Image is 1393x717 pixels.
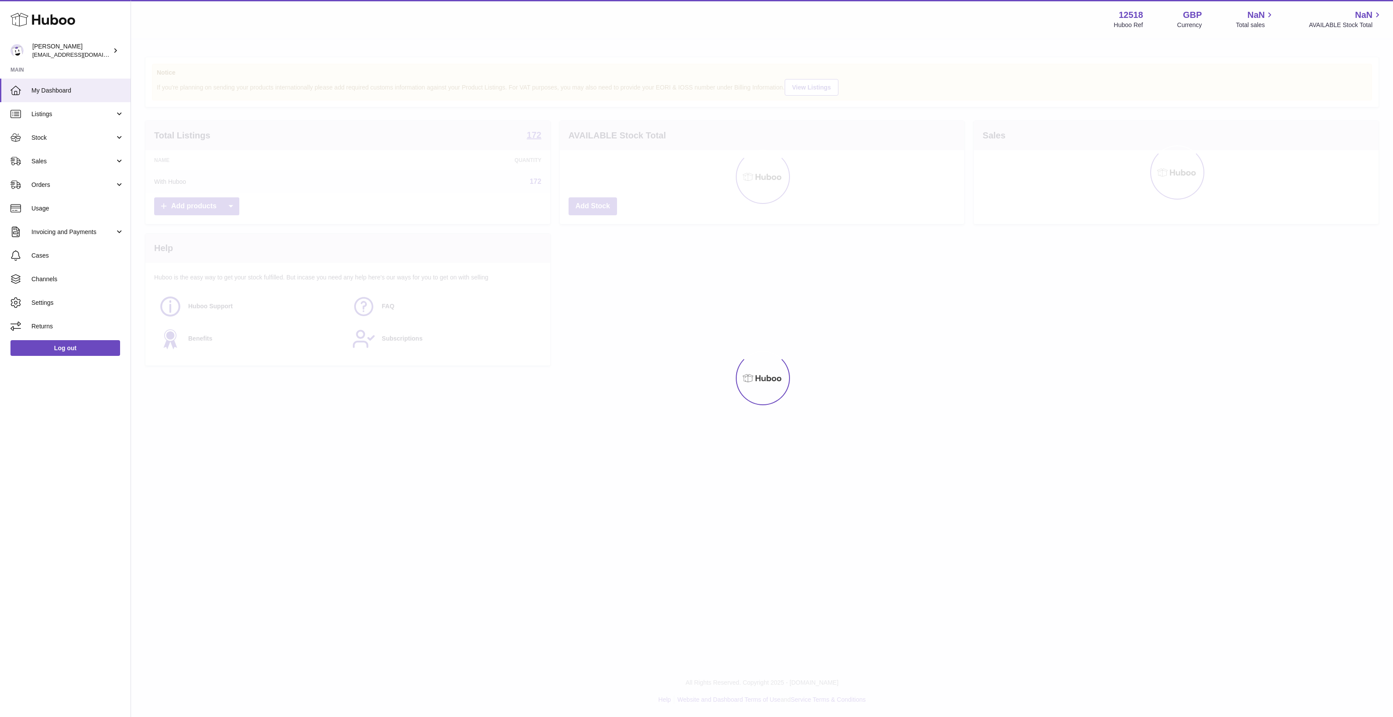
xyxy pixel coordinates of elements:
[31,157,115,165] span: Sales
[31,299,124,307] span: Settings
[31,204,124,213] span: Usage
[32,51,128,58] span: [EMAIL_ADDRESS][DOMAIN_NAME]
[1236,9,1275,29] a: NaN Total sales
[1114,21,1143,29] div: Huboo Ref
[31,275,124,283] span: Channels
[1309,9,1383,29] a: NaN AVAILABLE Stock Total
[10,340,120,356] a: Log out
[1177,21,1202,29] div: Currency
[1119,9,1143,21] strong: 12518
[1183,9,1202,21] strong: GBP
[31,228,115,236] span: Invoicing and Payments
[31,110,115,118] span: Listings
[31,252,124,260] span: Cases
[10,44,24,57] img: internalAdmin-12518@internal.huboo.com
[32,42,111,59] div: [PERSON_NAME]
[31,86,124,95] span: My Dashboard
[1236,21,1275,29] span: Total sales
[1309,21,1383,29] span: AVAILABLE Stock Total
[1355,9,1372,21] span: NaN
[1247,9,1265,21] span: NaN
[31,322,124,331] span: Returns
[31,181,115,189] span: Orders
[31,134,115,142] span: Stock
